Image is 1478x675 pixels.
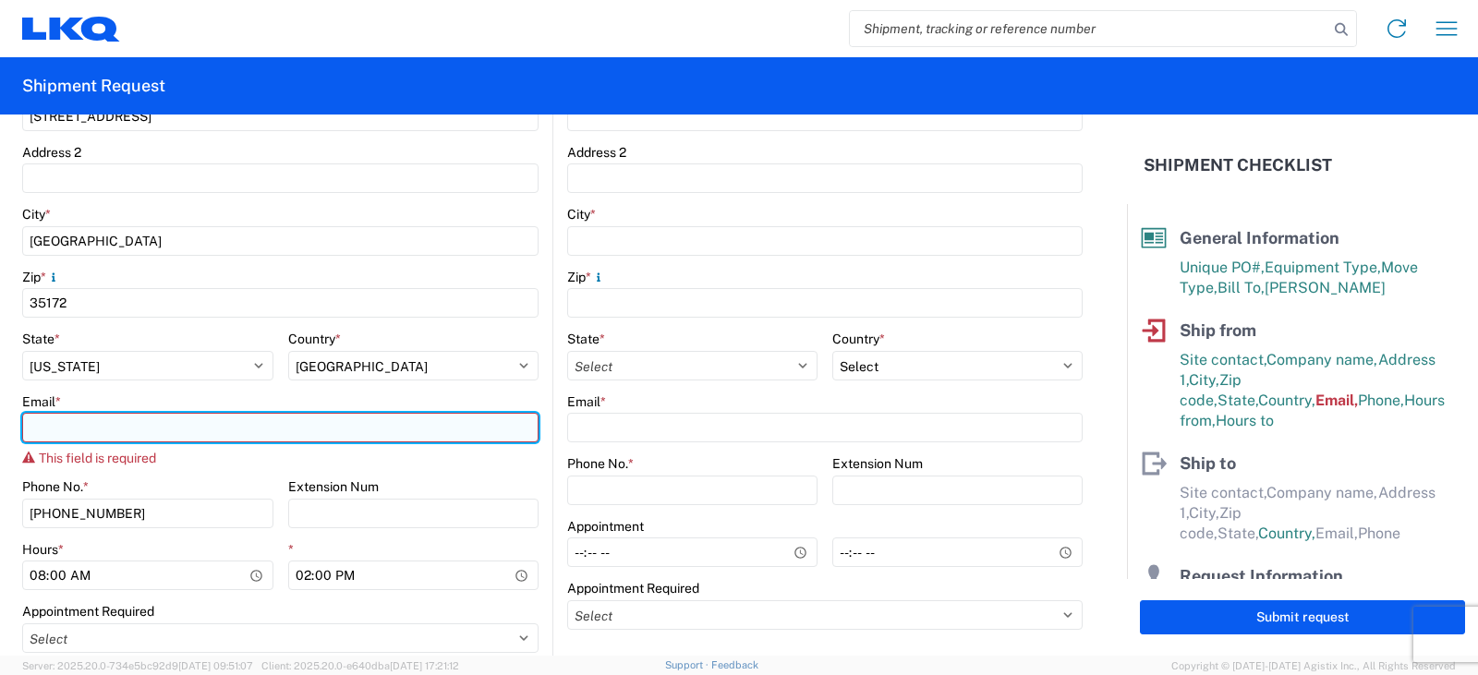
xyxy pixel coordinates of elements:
label: Country [288,331,341,347]
span: Site contact, [1180,351,1266,368]
label: City [567,206,596,223]
a: Support [665,659,711,670]
label: Appointment Required [22,603,154,620]
span: State, [1218,524,1258,542]
label: Address 2 [22,144,81,161]
span: Country, [1258,392,1315,409]
span: Ship to [1180,453,1236,473]
label: Hours [22,541,64,558]
span: Company name, [1266,484,1378,501]
span: [DATE] 17:21:12 [390,660,459,671]
label: City [22,206,51,223]
span: This field is required [39,451,156,465]
button: Submit request [1140,600,1465,634]
input: Shipment, tracking or reference number [850,11,1328,46]
span: Copyright © [DATE]-[DATE] Agistix Inc., All Rights Reserved [1171,657,1456,674]
label: Appointment [567,518,644,535]
label: State [567,331,605,347]
label: Extension Num [288,478,379,495]
span: Email, [1315,392,1358,409]
span: City, [1189,504,1219,522]
label: Address 2 [567,144,626,161]
span: Server: 2025.20.0-734e5bc92d9 [22,660,253,671]
label: Zip [22,269,61,285]
label: Zip [567,269,606,285]
label: Email [22,393,61,410]
span: State, [1218,392,1258,409]
span: Unique PO#, [1180,259,1265,276]
label: Phone No. [22,478,89,495]
label: Extension Num [832,455,923,472]
span: Bill To, [1218,279,1265,296]
label: State [22,331,60,347]
span: Ship from [1180,320,1256,340]
h2: Shipment Request [22,75,165,97]
span: Hours to [1216,412,1274,429]
span: Phone [1358,524,1400,542]
span: Phone, [1358,392,1404,409]
a: Feedback [711,659,758,670]
span: City, [1189,371,1219,389]
span: Client: 2025.20.0-e640dba [261,660,459,671]
span: [PERSON_NAME] [1265,279,1386,296]
label: Appointment Required [567,580,699,597]
span: General Information [1180,228,1339,247]
h2: Shipment Checklist [1144,154,1332,176]
span: Request Information [1180,566,1343,585]
label: Email [567,393,606,410]
label: Phone No. [567,455,634,472]
span: [DATE] 09:51:07 [178,660,253,671]
label: Country [832,331,885,347]
span: Email, [1315,524,1358,542]
span: Equipment Type, [1265,259,1381,276]
span: Site contact, [1180,484,1266,501]
span: Company name, [1266,351,1378,368]
span: Country, [1258,524,1315,542]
